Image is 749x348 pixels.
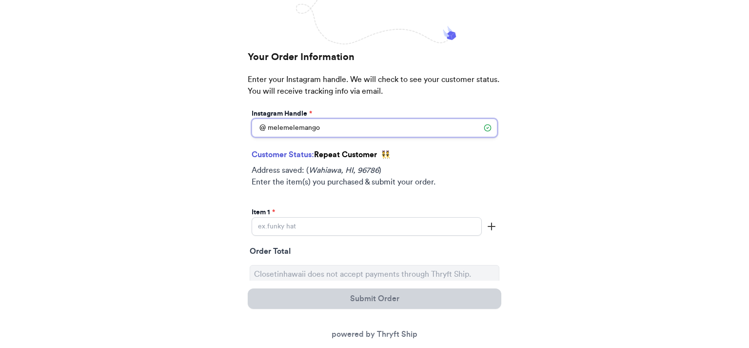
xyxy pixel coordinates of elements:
[309,166,379,174] em: Wahiawa, HI, 96786
[252,119,266,137] div: @
[314,151,377,159] span: Repeat Customer
[248,74,501,107] p: Enter your Instagram handle. We will check to see your customer status. You will receive tracking...
[252,164,497,188] p: Address saved: ( ) Enter the item(s) you purchased & submit your order.
[381,149,391,161] span: 👯
[248,288,501,309] button: Submit Order
[252,207,275,217] label: Item 1
[332,330,417,338] a: powered by Thryft Ship
[248,50,501,74] h2: Your Order Information
[250,246,499,261] div: Order Total
[252,109,312,119] label: Instagram Handle
[252,217,482,236] input: ex.funky hat
[252,151,314,159] span: Customer Status:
